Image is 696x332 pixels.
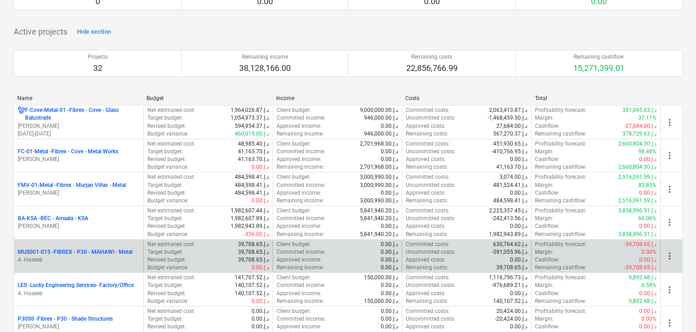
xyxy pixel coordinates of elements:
[624,264,656,272] p: -39,708.65د.إ.‏
[535,140,586,148] p: Profitability forecast :
[360,163,398,171] p: 2,701,968.00د.إ.‏
[147,197,188,205] p: Budget variance :
[277,241,311,248] p: Client budget :
[277,122,321,130] p: Approved income :
[146,95,268,101] div: Budget
[75,25,113,39] button: Hide section
[147,114,183,122] p: Target budget :
[488,114,527,122] p: -1,468,459.50د.إ.‏
[252,315,269,323] p: 0.00د.إ.‏
[277,114,325,122] p: Committed income :
[231,215,269,222] p: 1,982,607.89د.إ.‏
[25,106,140,122] p: F-Cove-Metal-01 - Fibrex - Cove - Glass Balustrade
[406,231,448,238] p: Remaining costs :
[244,231,269,238] p: -336.00د.إ.‏
[406,274,449,282] p: Committed costs :
[147,189,186,197] p: Revised budget :
[18,156,140,163] p: [PERSON_NAME]
[18,315,140,331] div: P30SS -Fibrex - P30 - Shade Structures[PERSON_NAME]
[493,130,527,138] p: 567,270.37د.إ.‏
[618,173,656,181] p: 2,516,391.59د.إ.‏
[77,27,111,37] div: Hide section
[235,173,269,181] p: 484,598.41د.إ.‏
[496,122,527,130] p: 27,684.00د.إ.‏
[277,189,321,197] p: Approved income :
[147,248,183,256] p: Target budget :
[277,315,325,323] p: Committed income :
[147,122,186,130] p: Revised budget :
[18,282,140,297] div: LES -Lucky Engineering Services- Factory/OfficeA. Haseeb
[360,106,398,114] p: 9,000,000.00د.إ.‏
[147,181,183,189] p: Target budget :
[406,315,455,323] p: Uncommitted costs :
[406,173,449,181] p: Committed costs :
[147,241,195,248] p: Net estimated cost :
[277,264,324,272] p: Remaining income :
[381,122,398,130] p: 0.00د.إ.‏
[573,63,625,74] p: 15,271,399.01
[489,274,527,282] p: 1,116,796.73د.إ.‏
[489,106,527,114] p: 2,063,413.87د.إ.‏
[235,122,269,130] p: 594,954.37د.إ.‏
[535,248,554,256] p: Margin :
[277,290,321,297] p: Approved income :
[629,297,656,305] p: 9,892.48د.إ.‏
[406,241,449,248] p: Committed costs :
[238,140,269,148] p: 48,985.40د.إ.‏
[277,140,311,148] p: Client budget :
[493,197,527,205] p: 484,598.41د.إ.‏
[18,181,140,197] div: FMV-01-Metal -Fibrex - Murjan Villas - Metal[PERSON_NAME]
[231,106,269,114] p: 1,964,026.87د.إ.‏
[622,130,656,138] p: 378,729.63د.إ.‏
[235,290,269,297] p: 140,107.52د.إ.‏
[510,189,527,197] p: 0.00د.إ.‏
[381,148,398,156] p: 0.00د.إ.‏
[381,241,398,248] p: 0.00د.إ.‏
[231,114,269,122] p: 1,054,973.37د.إ.‏
[381,156,398,163] p: 0.00د.إ.‏
[147,297,188,305] p: Budget variance :
[499,173,527,181] p: 3,074.00د.إ.‏
[235,130,269,138] p: 460,019.00د.إ.‏
[381,248,398,256] p: 0.00د.إ.‏
[18,248,132,256] p: MUS001-015 - FIBREX - P30 - MAHAWI - Metal
[277,215,325,222] p: Committed income :
[535,307,586,315] p: Profitability forecast :
[618,140,656,148] p: 2,660,804.30د.إ.‏
[147,215,183,222] p: Target budget :
[381,323,398,331] p: 0.00د.إ.‏
[496,163,527,171] p: 41,163.70د.إ.‏
[18,323,140,331] p: [PERSON_NAME]
[277,231,324,238] p: Remaining income :
[535,163,586,171] p: Remaining cashflow :
[360,197,398,205] p: 3,000,990.00د.إ.‏
[277,248,325,256] p: Committed income :
[238,241,269,248] p: 39,708.65د.إ.‏
[14,26,67,37] p: Active projects
[360,207,398,215] p: 5,841,940.20د.إ.‏
[489,231,527,238] p: 1,982,943.89د.إ.‏
[235,274,269,282] p: 141,707.52د.إ.‏
[535,95,657,101] div: Total
[252,163,269,171] p: 0.00د.إ.‏
[510,156,527,163] p: 0.00د.إ.‏
[147,323,186,331] p: Revised budget :
[147,222,186,230] p: Revised budget :
[252,323,269,331] p: 0.00د.إ.‏
[381,307,398,315] p: 0.00د.إ.‏
[535,290,560,297] p: Cashflow :
[147,106,195,114] p: Net estimated cost :
[238,156,269,163] p: 41,163.70د.إ.‏
[147,207,195,215] p: Net estimated cost :
[18,106,25,122] div: Project has multi currencies enabled
[535,207,586,215] p: Profitability forecast :
[406,323,445,331] p: Approved costs :
[535,173,586,181] p: Profitability forecast :
[624,122,656,130] p: -27,684.00د.إ.‏
[535,122,560,130] p: Cashflow :
[489,207,527,215] p: 2,225,357.45د.إ.‏
[639,189,656,197] p: 0.00د.إ.‏
[641,248,656,256] p: 0.00%
[364,130,398,138] p: 946,000.00د.إ.‏
[406,163,448,171] p: Remaining costs :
